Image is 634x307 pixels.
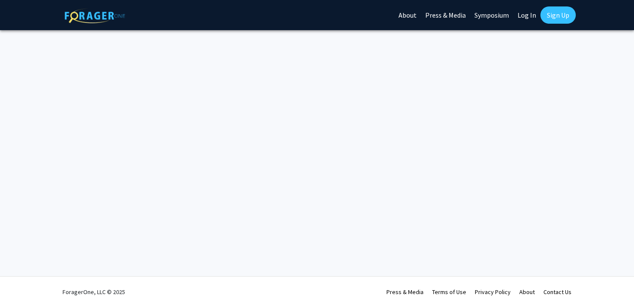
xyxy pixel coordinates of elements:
img: ForagerOne Logo [65,8,125,23]
a: Privacy Policy [475,288,511,296]
div: ForagerOne, LLC © 2025 [63,277,125,307]
a: About [519,288,535,296]
a: Contact Us [543,288,571,296]
a: Sign Up [540,6,576,24]
a: Press & Media [386,288,424,296]
a: Terms of Use [432,288,466,296]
